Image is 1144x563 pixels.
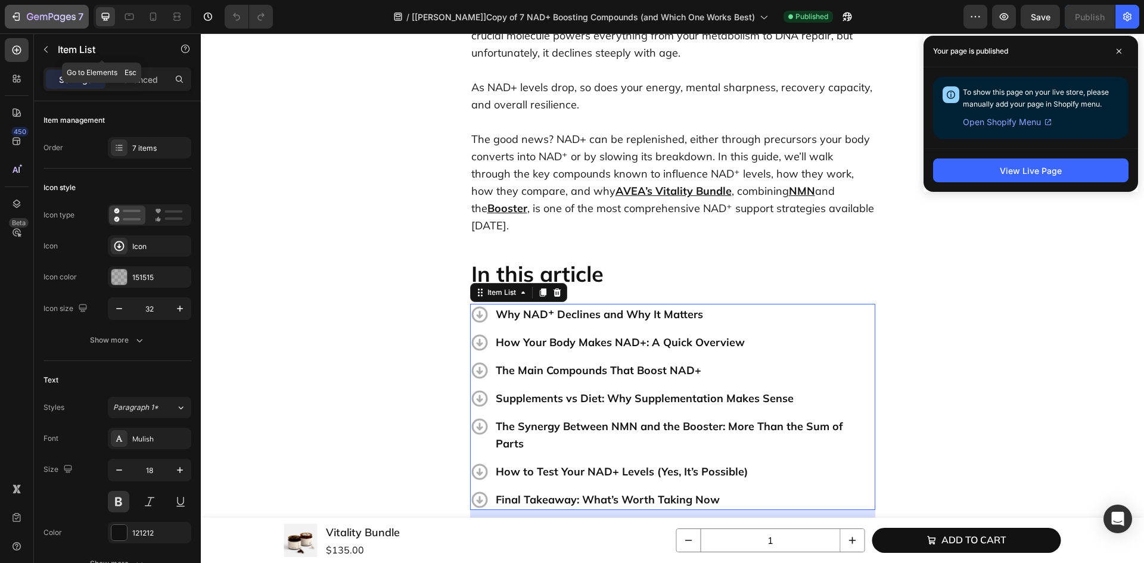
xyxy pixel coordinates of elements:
div: Mulish [132,434,188,444]
p: The Synergy Between NMN and the Booster: More Than the Sum of Parts [295,384,673,419]
div: Icon size [43,301,90,317]
div: View Live Page [1000,164,1062,177]
div: Icon style [43,182,76,193]
p: How Your Body Makes NAD+: A Quick Overview [295,300,673,318]
button: decrement [476,496,500,518]
p: Item List [58,42,159,57]
button: View Live Page [933,158,1129,182]
strong: In this article [271,227,403,254]
button: increment [640,496,664,518]
span: Published [795,11,828,22]
div: 121212 [132,528,188,539]
input: quantity [500,496,640,518]
div: Styles [43,402,64,413]
div: Icon [132,241,188,252]
div: 151515 [132,272,188,283]
div: Color [43,527,62,538]
iframe: Design area [201,33,1144,563]
p: The good news? NAD+ can be replenished, either through precursors your body converts into NAD⁺ or... [271,97,673,201]
button: Add to cart [672,494,860,520]
div: Font [43,433,58,444]
button: Save [1021,5,1060,29]
button: Show more [43,329,191,351]
span: Save [1031,12,1050,22]
div: Icon [43,241,58,251]
p: Supplements vs Diet: Why Supplementation Makes Sense [295,356,673,374]
p: 7 [78,10,83,24]
a: Booster [287,168,327,182]
div: Icon color [43,272,77,282]
span: [[PERSON_NAME]]Copy of 7 NAD+ Boosting Compounds (and Which One Works Best) [412,11,755,23]
div: Size [43,462,75,478]
a: NMN [588,151,614,164]
p: Final Takeaway: What’s Worth Taking Now [295,458,673,475]
button: Paragraph 1* [108,397,191,418]
a: AVEA’s Vitality Bundle [415,151,531,164]
div: Add to cart [741,499,806,515]
div: Open Intercom Messenger [1103,505,1132,533]
p: How to Test Your NAD+ Levels (Yes, It’s Possible) [295,430,673,447]
button: Publish [1065,5,1115,29]
div: Item management [43,115,105,126]
span: / [406,11,409,23]
div: Undo/Redo [225,5,273,29]
div: Item List [284,254,318,265]
div: Text [43,375,58,385]
span: Open Shopify Menu [963,115,1041,129]
p: As NAD+ levels drop, so does your energy, mental sharpness, recovery capacity, and overall resili... [271,28,673,97]
div: Show more [90,334,145,346]
div: Publish [1075,11,1105,23]
span: Paragraph 1* [113,402,158,413]
div: 7 items [132,143,188,154]
p: Settings [59,73,92,86]
p: Your page is published [933,45,1008,57]
div: 450 [11,127,29,136]
div: Order [43,142,63,153]
div: Beta [9,218,29,228]
p: Advanced [117,73,158,86]
span: To show this page on your live store, please manually add your page in Shopify menu. [963,88,1109,108]
button: 7 [5,5,89,29]
p: Why NAD⁺ Declines and Why It Matters [295,272,673,290]
p: The Main Compounds That Boost NAD+ [295,328,673,346]
div: Icon type [43,210,74,220]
